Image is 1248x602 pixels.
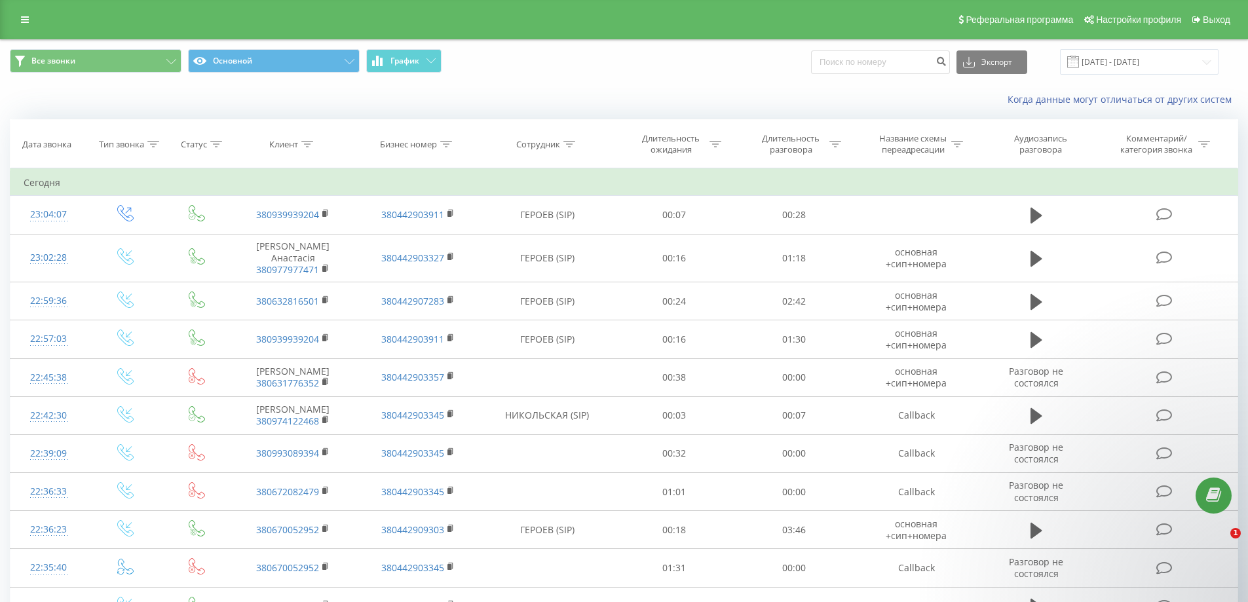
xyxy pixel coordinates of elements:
a: 380442903357 [381,371,444,383]
div: Название схемы переадресации [878,133,948,155]
a: 380442903911 [381,208,444,221]
div: Комментарий/категория звонка [1118,133,1195,155]
td: ГЕРОЕВ (SIP) [480,234,615,282]
span: Разговор не состоялся [1009,365,1063,389]
a: 380442909303 [381,523,444,536]
div: Сотрудник [516,139,560,150]
a: 380670052952 [256,561,319,574]
a: 380632816501 [256,295,319,307]
td: Callback [854,473,978,511]
td: 00:38 [615,358,734,396]
td: 00:07 [734,396,854,434]
span: Реферальная программа [966,14,1073,25]
td: 00:16 [615,234,734,282]
td: основная +сип+номера [854,511,978,549]
a: 380672082479 [256,485,319,498]
td: [PERSON_NAME] [231,396,355,434]
td: основная +сип+номера [854,358,978,396]
td: основная +сип+номера [854,282,978,320]
td: 00:18 [615,511,734,549]
a: 380939939204 [256,333,319,345]
button: Основной [188,49,360,73]
td: 01:01 [615,473,734,511]
td: ГЕРОЕВ (SIP) [480,511,615,549]
td: 00:16 [615,320,734,358]
span: Все звонки [31,56,75,66]
span: 1 [1230,528,1241,538]
button: Экспорт [956,50,1027,74]
td: НИКОЛЬСКАЯ (SIP) [480,396,615,434]
div: 22:36:23 [24,517,74,542]
div: 22:45:38 [24,365,74,390]
a: 380442903345 [381,409,444,421]
a: 380631776352 [256,377,319,389]
div: 22:59:36 [24,288,74,314]
iframe: Intercom live chat [1203,528,1235,559]
span: Разговор не состоялся [1009,479,1063,503]
div: 22:57:03 [24,326,74,352]
td: Сегодня [10,170,1238,196]
a: 380974122468 [256,415,319,427]
a: Когда данные могут отличаться от других систем [1008,93,1238,105]
td: ГЕРОЕВ (SIP) [480,196,615,234]
div: Длительность ожидания [636,133,706,155]
span: Выход [1203,14,1230,25]
a: 380442903345 [381,485,444,498]
td: основная +сип+номера [854,234,978,282]
div: Дата звонка [22,139,71,150]
button: Все звонки [10,49,181,73]
div: 22:35:40 [24,555,74,580]
div: 22:36:33 [24,479,74,504]
td: ГЕРОЕВ (SIP) [480,320,615,358]
td: Callback [854,396,978,434]
td: 00:28 [734,196,854,234]
button: График [366,49,442,73]
a: 380993089394 [256,447,319,459]
td: [PERSON_NAME] [231,358,355,396]
div: Бизнес номер [380,139,437,150]
input: Поиск по номеру [811,50,950,74]
td: 00:03 [615,396,734,434]
td: 00:24 [615,282,734,320]
div: Аудиозапись разговора [998,133,1083,155]
td: 00:00 [734,358,854,396]
td: 02:42 [734,282,854,320]
td: основная +сип+номера [854,320,978,358]
div: Клиент [269,139,298,150]
a: 380939939204 [256,208,319,221]
a: 380442907283 [381,295,444,307]
a: 380670052952 [256,523,319,536]
span: График [390,56,419,66]
span: Разговор не состоялся [1009,555,1063,580]
div: 23:04:07 [24,202,74,227]
div: 22:39:09 [24,441,74,466]
span: Настройки профиля [1096,14,1181,25]
td: 01:31 [615,549,734,587]
td: 00:00 [734,434,854,472]
td: 00:32 [615,434,734,472]
span: Разговор не состоялся [1009,441,1063,465]
td: 03:46 [734,511,854,549]
div: Статус [181,139,207,150]
td: Callback [854,549,978,587]
div: Тип звонка [99,139,144,150]
div: Длительность разговора [756,133,826,155]
div: 23:02:28 [24,245,74,271]
td: 01:30 [734,320,854,358]
td: Callback [854,434,978,472]
a: 380442903911 [381,333,444,345]
div: 22:42:30 [24,403,74,428]
a: 380442903345 [381,447,444,459]
a: 380442903345 [381,561,444,574]
a: 380442903327 [381,252,444,264]
td: 01:18 [734,234,854,282]
a: 380977977471 [256,263,319,276]
td: 00:00 [734,549,854,587]
td: ГЕРОЕВ (SIP) [480,282,615,320]
td: 00:07 [615,196,734,234]
td: [PERSON_NAME] Анастасія [231,234,355,282]
td: 00:00 [734,473,854,511]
